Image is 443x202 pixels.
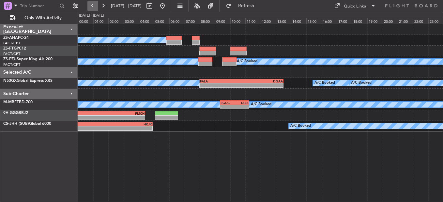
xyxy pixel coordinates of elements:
div: DGAA [241,79,283,83]
div: A/C Booked [314,78,335,88]
button: Refresh [223,1,262,11]
div: 13:00 [276,18,291,24]
div: 15:00 [306,18,322,24]
div: EGCC [221,101,235,105]
a: M-MBFFBD-700 [3,100,33,104]
div: HKJK [91,122,152,126]
div: - [221,105,235,109]
div: 16:00 [322,18,337,24]
div: 12:00 [261,18,276,24]
span: M-MBFF [3,100,19,104]
input: Trip Number [20,1,57,11]
div: 04:00 [139,18,154,24]
div: 11:00 [245,18,261,24]
div: LSZS [235,101,249,105]
span: [DATE] - [DATE] [111,3,142,9]
a: FACT/CPT [3,62,20,67]
div: - [72,116,145,120]
div: 10:00 [230,18,246,24]
a: CS-JHH (SUB)Global 6000 [3,122,51,126]
div: A/C Booked [251,100,271,109]
button: Only With Activity [7,13,71,23]
div: 00:00 [78,18,93,24]
div: 17:00 [337,18,352,24]
div: 01:00 [93,18,109,24]
span: ZS-PZU [3,57,17,61]
div: 09:00 [215,18,230,24]
div: - [235,105,249,109]
div: 08:00 [200,18,215,24]
a: N53GXGlobal Express XRS [3,79,53,83]
div: A/C Booked [290,121,311,131]
a: ZS-PZUSuper King Air 200 [3,57,53,61]
a: FACT/CPT [3,41,20,46]
span: Refresh [233,4,260,8]
span: Only With Activity [17,16,69,20]
a: ZS-AHAPC-24 [3,36,29,40]
div: Quick Links [344,3,366,10]
div: A/C Booked [351,78,372,88]
div: 20:00 [383,18,398,24]
span: ZS-FTG [3,47,17,50]
div: - [241,83,283,87]
div: FMCH [72,111,145,115]
button: Quick Links [331,1,379,11]
div: A/C Booked [237,57,257,66]
div: 22:00 [413,18,428,24]
div: FALA [200,79,241,83]
span: N53GX [3,79,17,83]
div: 21:00 [398,18,413,24]
span: 9H-GGG [3,111,19,115]
a: FACT/CPT [3,51,20,56]
span: ZS-AHA [3,36,18,40]
div: 07:00 [185,18,200,24]
div: 02:00 [108,18,124,24]
span: CS-JHH (SUB) [3,122,29,126]
a: ZS-FTGPC12 [3,47,26,50]
a: 9H-GGGBBJ2 [3,111,28,115]
div: - [200,83,241,87]
div: - [91,126,152,130]
div: 03:00 [124,18,139,24]
div: 18:00 [352,18,367,24]
div: [DATE] - [DATE] [79,13,104,19]
div: 05:00 [154,18,169,24]
div: 19:00 [367,18,383,24]
div: 14:00 [291,18,306,24]
div: 06:00 [169,18,185,24]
